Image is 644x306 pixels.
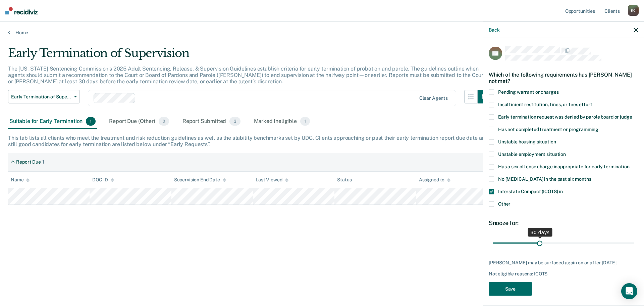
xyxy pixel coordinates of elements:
div: Not eligible reasons: ICOTS [489,271,638,277]
div: Assigned to [419,177,450,183]
div: Suitable for Early Termination [8,114,97,129]
div: Open Intercom Messenger [621,283,637,299]
div: [PERSON_NAME] may be surfaced again on or after [DATE]. [489,260,638,265]
span: Unstable employment situation [498,151,566,157]
div: Report Submitted [181,114,242,129]
div: Name [11,177,30,183]
div: Report Due [16,159,41,165]
div: Clear agents [419,95,448,101]
div: DOC ID [92,177,114,183]
div: Supervision End Date [174,177,226,183]
div: K C [628,5,639,16]
span: Pending warrant or charges [498,89,558,94]
div: Snooze for: [489,219,638,226]
div: Which of the following requirements has [PERSON_NAME] not met? [489,66,638,89]
button: Save [489,282,532,296]
div: Report Due (Other) [108,114,170,129]
button: Back [489,27,499,33]
img: Recidiviz [5,7,38,14]
span: 1 [300,117,310,126]
span: 1 [86,117,96,126]
span: Early Termination of Supervision [11,94,71,100]
span: Early termination request was denied by parole board or judge [498,114,632,119]
div: 1 [42,159,44,165]
p: The [US_STATE] Sentencing Commission’s 2025 Adult Sentencing, Release, & Supervision Guidelines e... [8,65,485,85]
span: Other [498,201,511,206]
div: 30 days [528,228,552,236]
span: Has a sex offense charge inappropriate for early termination [498,164,630,169]
span: Interstate Compact (ICOTS) in [498,188,563,194]
span: Unstable housing situation [498,139,556,144]
span: 3 [229,117,240,126]
div: Marked Ineligible [253,114,312,129]
div: This tab lists all clients who meet the treatment and risk reduction guidelines as well as the st... [8,135,636,147]
span: Insufficient restitution, fines, or fees effort [498,101,592,107]
span: Has not completed treatment or programming [498,126,598,132]
a: Home [8,30,636,36]
div: Status [337,177,352,183]
div: Early Termination of Supervision [8,46,491,65]
span: No [MEDICAL_DATA] in the past six months [498,176,591,181]
div: Last Viewed [256,177,288,183]
span: 0 [159,117,169,126]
